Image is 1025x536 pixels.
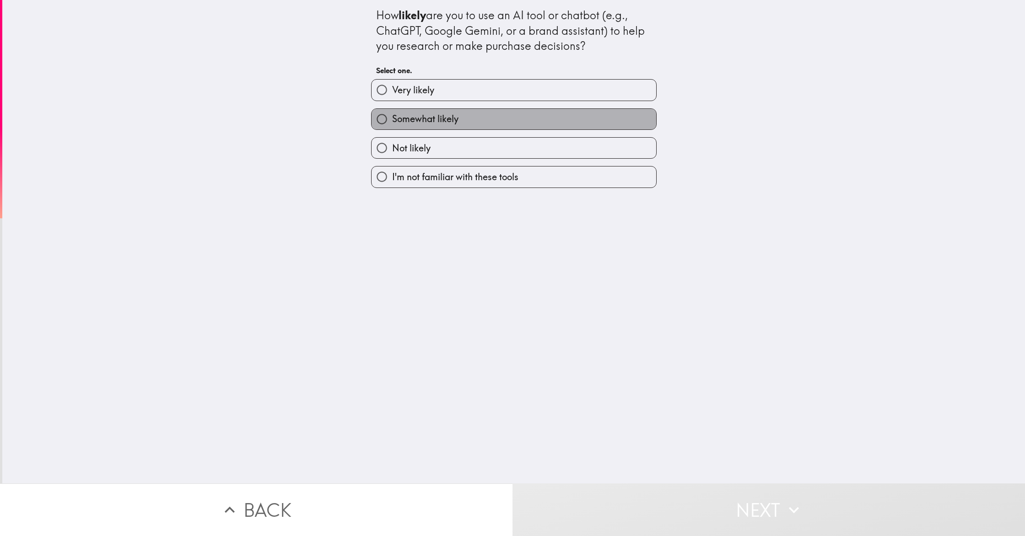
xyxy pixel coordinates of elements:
span: Somewhat likely [392,113,459,125]
span: Not likely [392,142,431,155]
button: I'm not familiar with these tools [372,166,656,187]
button: Very likely [372,80,656,100]
span: Very likely [392,84,434,96]
button: Somewhat likely [372,109,656,129]
h6: Select one. [376,65,652,75]
span: I'm not familiar with these tools [392,171,518,183]
button: Not likely [372,138,656,158]
div: How are you to use an AI tool or chatbot (e.g., ChatGPT, Google Gemini, or a brand assistant) to ... [376,8,652,54]
button: Next [512,483,1025,536]
b: likely [399,8,426,22]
